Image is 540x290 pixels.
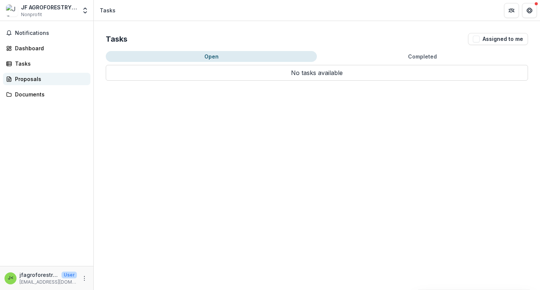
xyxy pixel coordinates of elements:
div: Tasks [100,6,115,14]
button: Assigned to me [468,33,528,45]
p: No tasks available [106,65,528,81]
a: Proposals [3,73,90,85]
button: Notifications [3,27,90,39]
button: Open entity switcher [80,3,90,18]
nav: breadcrumb [97,5,118,16]
span: Nonprofit [21,11,42,18]
button: More [80,274,89,283]
p: [EMAIL_ADDRESS][DOMAIN_NAME] [19,279,77,285]
img: JF AGROFORESTRY SDN. BHD. [6,5,18,17]
div: Dashboard [15,44,84,52]
div: Proposals [15,75,84,83]
a: Tasks [3,57,90,70]
div: JF AGROFORESTRY SDN. BHD. [21,3,77,11]
div: Tasks [15,60,84,68]
a: Documents [3,88,90,101]
div: jfagroforestry <jfagroforestry@gmail.com> [8,276,13,281]
span: Notifications [15,30,87,36]
button: Partners [504,3,519,18]
button: Get Help [522,3,537,18]
h2: Tasks [106,35,127,44]
div: Documents [15,90,84,98]
button: Open [106,51,317,62]
a: Dashboard [3,42,90,54]
button: Completed [317,51,528,62]
p: jfagroforestry <[EMAIL_ADDRESS][DOMAIN_NAME]> [19,271,58,279]
p: User [61,272,77,278]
